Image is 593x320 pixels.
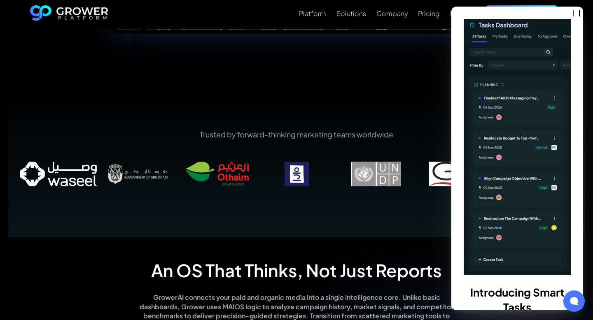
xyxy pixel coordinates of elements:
[299,9,326,17] div: Platform
[376,9,408,17] div: Company
[336,9,366,19] a: Solutions
[299,9,326,19] a: Platform
[470,285,565,314] b: Introducing Smart Tasks
[19,129,574,139] p: Trusted by forward-thinking marketing teams worldwide
[464,19,571,275] img: _p793ks5ak-banner
[336,9,366,17] div: Solutions
[573,10,580,16] button: close
[418,9,440,17] div: Pricing
[30,5,108,23] a: home
[151,260,442,281] h2: An OS That Thinks, Not Just Reports
[450,9,465,19] a: Blog
[418,9,440,19] a: Pricing
[450,9,465,17] div: Blog
[376,9,408,19] a: Company
[486,5,557,23] a: Request a demo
